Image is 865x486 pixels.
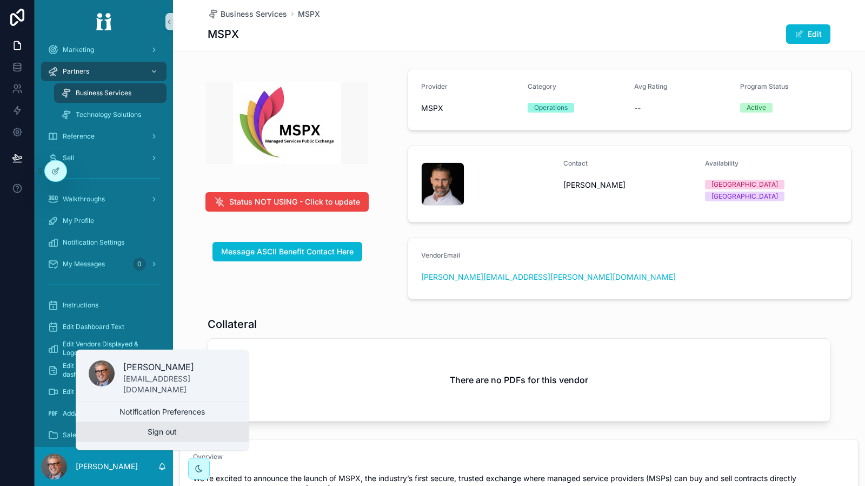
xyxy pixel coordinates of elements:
[76,402,249,422] button: Notification Preferences
[421,103,519,114] span: MSPX
[63,431,134,439] span: Sales Tax Maintenance
[534,103,568,113] div: Operations
[76,422,249,442] button: Sign out
[63,195,105,203] span: Walkthroughs
[41,254,167,274] a: My Messages0
[634,82,667,90] span: Avg Rating
[41,148,167,168] a: Sell
[208,27,239,42] h1: MSPX
[212,242,362,261] button: Message ASCII Benefit Contact Here
[563,159,588,167] span: Contact
[711,180,778,189] div: [GEOGRAPHIC_DATA]
[41,317,167,337] a: Edit Dashboard Text
[421,82,448,90] span: Provider
[205,192,369,212] button: Status NOT USING - Click to update
[89,13,119,30] img: App logo
[705,159,738,167] span: Availability
[528,82,556,90] span: Category
[35,43,173,447] div: scrollable content
[54,105,167,124] a: Technology Solutions
[41,360,167,380] a: Edit which survey results on dashboard
[41,233,167,252] a: Notification Settings
[208,317,257,332] h1: Collateral
[63,388,96,396] span: Edit Videos
[123,360,236,373] p: [PERSON_NAME]
[41,339,167,358] a: Edit Vendors Displayed & Logos
[63,340,156,357] span: Edit Vendors Displayed & Logos
[63,45,94,54] span: Marketing
[298,9,320,19] a: MSPX
[123,373,236,395] p: [EMAIL_ADDRESS][DOMAIN_NAME]
[41,404,167,423] a: Add/Edit Attachments
[193,452,223,461] span: Overview
[41,425,167,445] a: Sales Tax Maintenance
[421,272,676,283] a: [PERSON_NAME][EMAIL_ADDRESS][PERSON_NAME][DOMAIN_NAME]
[786,24,830,44] button: Edit
[41,62,167,81] a: Partners
[41,40,167,60] a: Marketing
[54,83,167,103] a: Business Services
[41,211,167,231] a: My Profile
[221,9,287,19] span: Business Services
[634,103,641,114] span: --
[76,89,131,97] span: Business Services
[221,246,354,257] span: Message ASCII Benefit Contact Here
[63,67,89,76] span: Partners
[76,110,141,119] span: Technology Solutions
[63,323,124,331] span: Edit Dashboard Text
[450,373,588,386] h2: There are no PDFs for this vendor
[63,409,129,418] span: Add/Edit Attachments
[421,251,460,259] span: VendorEmail
[747,103,766,113] div: Active
[76,461,138,472] p: [PERSON_NAME]
[563,180,696,191] span: [PERSON_NAME]
[206,82,368,164] img: 148b73ed-76a4-49f9-848d-858c06a26674-MSPX-Portal.png
[133,258,146,271] div: 0
[740,82,788,90] span: Program Status
[63,154,74,162] span: Sell
[63,216,94,225] span: My Profile
[711,192,778,201] div: [GEOGRAPHIC_DATA]
[41,382,167,402] a: Edit Videos
[63,362,156,379] span: Edit which survey results on dashboard
[63,260,105,268] span: My Messages
[41,127,167,146] a: Reference
[41,295,167,315] a: Instructions
[63,238,124,247] span: Notification Settings
[41,189,167,209] a: Walkthroughs
[63,132,95,141] span: Reference
[63,301,98,310] span: Instructions
[229,196,360,207] span: Status NOT USING - Click to update
[208,9,287,19] a: Business Services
